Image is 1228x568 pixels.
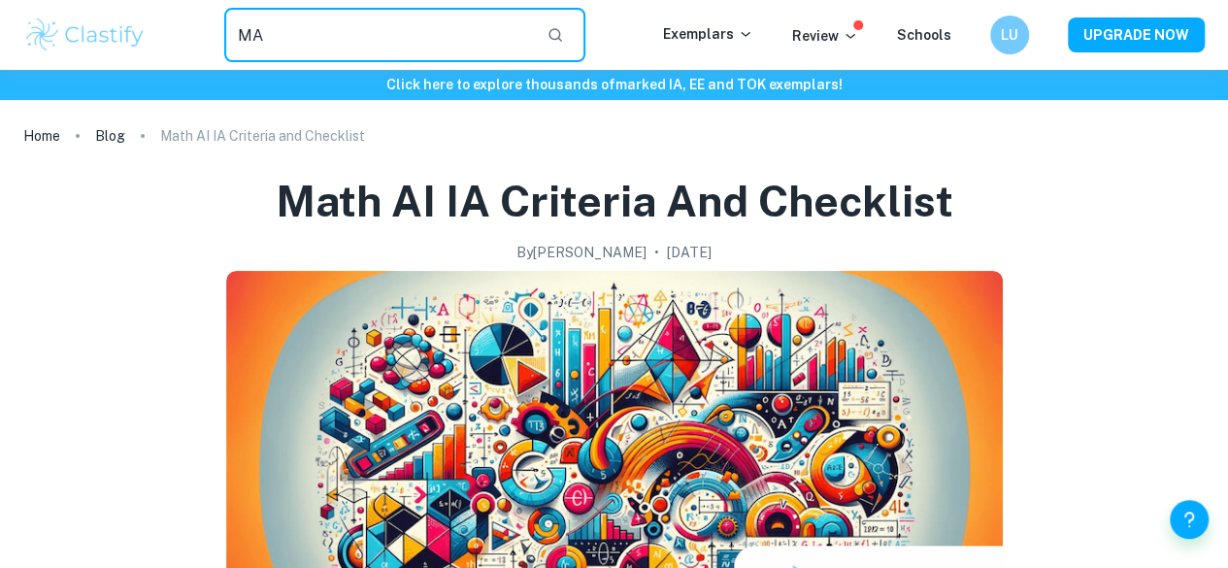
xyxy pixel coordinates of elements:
img: Clastify logo [23,16,147,54]
h6: Click here to explore thousands of marked IA, EE and TOK exemplars ! [4,74,1224,95]
p: Review [792,25,858,47]
input: Search for any exemplars... [224,8,531,62]
p: • [654,242,659,263]
a: Blog [95,122,125,150]
a: Schools [897,27,951,43]
p: Math AI IA Criteria and Checklist [160,125,365,147]
h1: Math AI IA Criteria and Checklist [276,173,953,230]
h2: By [PERSON_NAME] [516,242,647,263]
button: LU [990,16,1029,54]
p: Exemplars [663,23,753,45]
h2: [DATE] [667,242,712,263]
button: UPGRADE NOW [1068,17,1205,52]
a: Home [23,122,60,150]
h6: LU [999,24,1021,46]
button: Help and Feedback [1170,500,1209,539]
